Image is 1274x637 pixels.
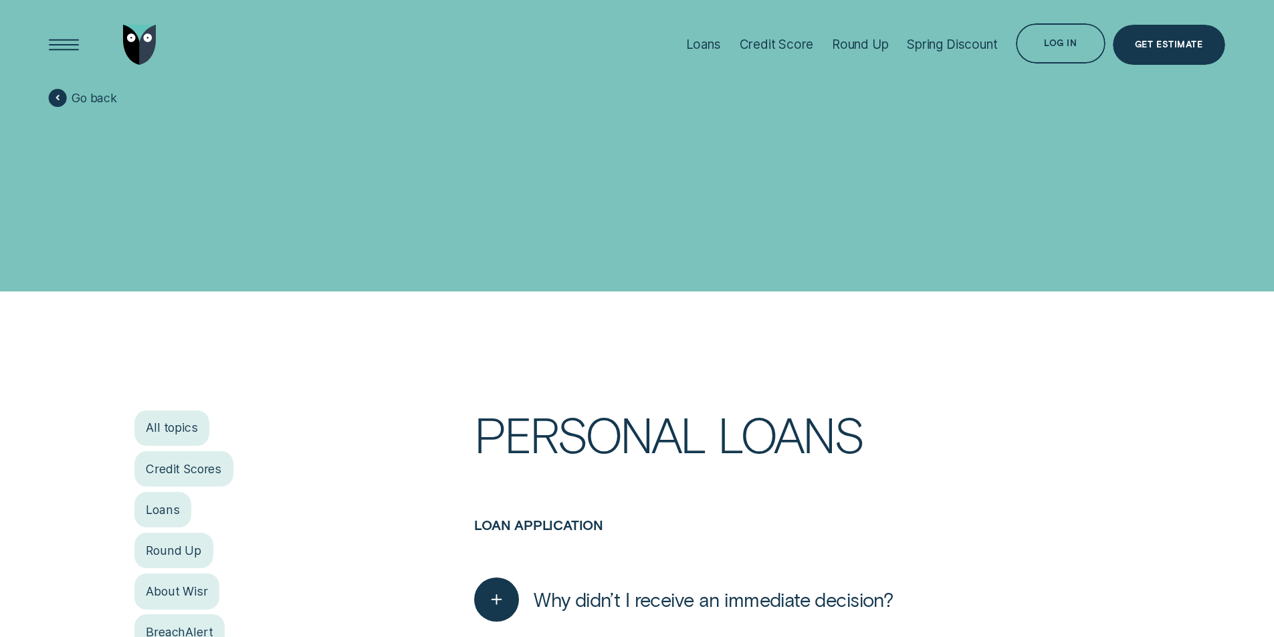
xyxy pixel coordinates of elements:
a: About Wisr [134,574,220,609]
h1: Personal Loans [474,410,1140,517]
div: Loans [686,37,721,52]
span: Go back [72,91,117,106]
div: Credit Score [740,37,814,52]
div: Spring Discount [907,37,997,52]
a: Credit Scores [134,451,233,487]
button: Open Menu [44,25,84,65]
a: All topics [134,410,210,446]
a: Get Estimate [1113,25,1225,65]
h3: Loan application [474,517,1140,566]
a: Loans [134,492,192,527]
img: Wisr [123,25,156,65]
a: Round Up [134,533,213,568]
button: Log in [1016,23,1105,63]
div: Round Up [832,37,889,52]
button: Why didn’t I receive an immediate decision? [474,578,893,622]
a: Go back [49,89,117,107]
span: Why didn’t I receive an immediate decision? [534,588,893,612]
